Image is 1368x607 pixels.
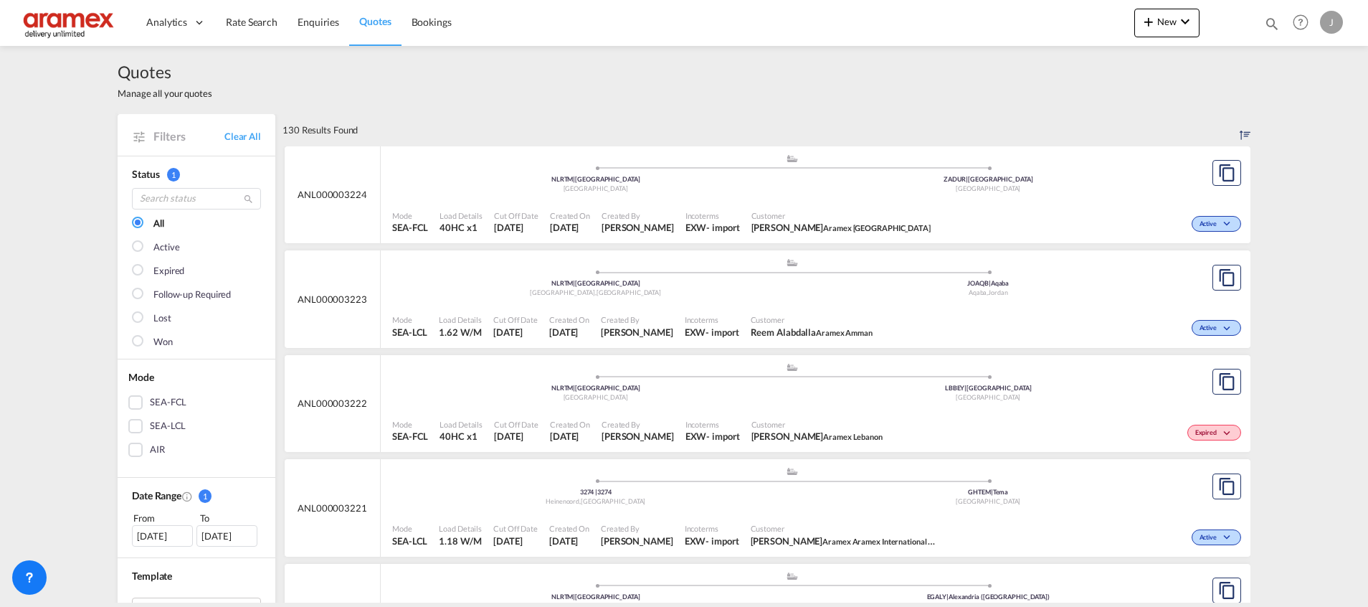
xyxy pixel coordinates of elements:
div: [DATE] [132,525,193,547]
span: ZADUR [GEOGRAPHIC_DATA] [944,175,1033,183]
span: SEA-FCL [392,430,428,443]
span: | [573,384,575,392]
span: Janice Camporaso [602,221,674,234]
md-icon: assets/icons/custom/copyQuote.svg [1218,269,1235,286]
span: 40HC x 1 [440,430,483,443]
span: Enquiries [298,16,339,28]
div: From [132,511,195,525]
span: Janice Camporaso [602,430,674,443]
span: [GEOGRAPHIC_DATA] [564,184,628,192]
span: 6 Oct 2025 [550,221,590,234]
span: Cut Off Date [493,523,538,534]
span: Cut Off Date [494,210,538,221]
span: [GEOGRAPHIC_DATA] [564,393,628,401]
span: Cut Off Date [493,314,538,325]
div: EXW import [685,430,740,443]
span: Manage all your quotes [118,87,212,100]
md-icon: assets/icons/custom/copyQuote.svg [1218,373,1235,390]
span: 1.18 W/M [439,535,481,547]
span: Incoterms [685,523,739,534]
span: | [964,384,966,392]
span: Aqaba [969,288,988,296]
span: Aramex [GEOGRAPHIC_DATA] [823,223,931,232]
span: Created By [601,314,673,325]
span: JOAQB Aqaba [967,279,1009,287]
div: EXW [685,430,707,443]
span: | [989,279,991,287]
span: Load Details [439,523,482,534]
span: SEA-LCL [392,535,427,547]
img: dca169e0c7e311edbe1137055cab269e.png [22,6,118,39]
button: Copy Quote [1212,369,1241,395]
button: Copy Quote [1212,474,1241,499]
span: Farid Kachouh Aramex Lebanon [751,430,883,443]
span: 5 Oct 2025 [549,326,589,339]
span: 5 Oct 2025 [549,535,589,547]
div: Follow-up Required [153,288,231,302]
span: Reem Alabdalla Aramex Amman [751,326,873,339]
button: icon-plus 400-fgNewicon-chevron-down [1134,9,1200,37]
span: Created On [550,210,590,221]
span: Mode [392,314,427,325]
span: 3274 [580,488,597,496]
div: ANL000003224 assets/icons/custom/ship-fill.svgassets/icons/custom/roll-o-plane.svgOriginRotterdam... [285,146,1250,244]
md-icon: assets/icons/custom/copyQuote.svg [1218,164,1235,182]
div: - import [706,535,738,547]
span: NLRTM [GEOGRAPHIC_DATA] [551,593,640,601]
div: Lost [153,311,171,326]
span: 6 Oct 2025 [494,221,538,234]
span: Load Details [439,314,482,325]
span: Filters [153,128,224,144]
span: Mode [128,371,154,383]
div: 130 Results Found [282,114,358,146]
span: 40HC x 1 [440,221,483,234]
span: ANL000003222 [298,397,367,410]
md-icon: icon-chevron-down [1220,220,1238,228]
span: [GEOGRAPHIC_DATA] [956,393,1020,401]
md-icon: assets/icons/custom/copyQuote.svg [1218,478,1235,495]
div: Change Status Here [1187,425,1241,441]
md-icon: assets/icons/custom/ship-fill.svg [784,364,801,371]
span: Rate Search [226,16,277,28]
md-icon: icon-magnify [1264,16,1280,32]
span: | [573,175,575,183]
span: New [1140,16,1194,27]
span: [GEOGRAPHIC_DATA] [530,288,596,296]
div: Help [1288,10,1320,36]
div: AIR [150,443,165,457]
span: [GEOGRAPHIC_DATA] [956,497,1020,505]
span: Aramex Lebanon [823,432,883,441]
md-icon: icon-plus 400-fg [1140,13,1157,30]
span: Aramex Aramex International – [GEOGRAPHIC_DATA], [GEOGRAPHIC_DATA] [822,535,1091,547]
div: Sort by: Created On [1240,114,1250,146]
div: - import [706,326,738,339]
span: Customer [751,419,883,430]
span: ANL000003221 [298,502,367,514]
div: EXW import [685,326,739,339]
span: LBBEY [GEOGRAPHIC_DATA] [945,384,1032,392]
span: SEA-FCL [392,221,428,234]
span: SEA-LCL [392,326,427,339]
span: EGALY Alexandria ([GEOGRAPHIC_DATA]) [927,593,1050,601]
span: | [573,279,575,287]
span: | [595,488,597,496]
div: EXW import [685,535,739,547]
span: Quotes [118,60,212,83]
span: Load Details [440,419,483,430]
span: Cut Off Date [494,419,538,430]
div: All [153,217,164,231]
md-icon: icon-chevron-down [1220,430,1238,438]
md-icon: assets/icons/custom/ship-fill.svg [784,468,801,475]
span: 6 Oct 2025 [494,430,538,443]
span: Janice Camporaso [601,326,673,339]
span: 5 Oct 2025 [493,326,538,339]
span: Template [132,570,172,582]
span: NLRTM [GEOGRAPHIC_DATA] [551,175,640,183]
span: 1.62 W/M [439,326,481,338]
div: icon-magnify [1264,16,1280,37]
span: Incoterms [685,210,740,221]
span: Incoterms [685,419,740,430]
span: Active [1200,324,1220,334]
span: Customer [751,210,931,221]
md-icon: icon-chevron-down [1177,13,1194,30]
